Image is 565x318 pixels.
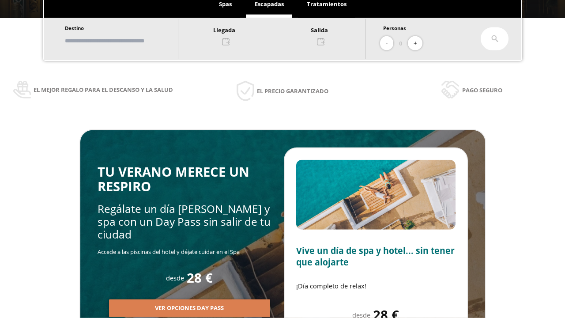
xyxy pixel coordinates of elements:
span: 28 € [187,271,213,285]
span: El mejor regalo para el descanso y la salud [34,85,173,95]
button: + [408,36,422,51]
span: Regálate un día [PERSON_NAME] y spa con un Day Pass sin salir de tu ciudad [98,201,271,242]
span: TU VERANO MERECE UN RESPIRO [98,163,249,195]
button: Ver opciones Day Pass [109,299,270,317]
span: Accede a las piscinas del hotel y déjate cuidar en el Spa [98,248,240,256]
span: Ver opciones Day Pass [155,304,224,313]
img: Slide2.BHA6Qswy.webp [296,160,456,230]
span: Pago seguro [462,85,502,95]
span: El precio garantizado [257,86,328,96]
button: - [380,36,393,51]
span: ¡Día completo de relax! [296,281,366,290]
span: Vive un día de spa y hotel... sin tener que alojarte [296,245,455,268]
span: Personas [383,25,406,31]
a: Ver opciones Day Pass [109,304,270,312]
span: desde [166,273,184,282]
span: Destino [65,25,84,31]
span: 0 [399,38,402,48]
